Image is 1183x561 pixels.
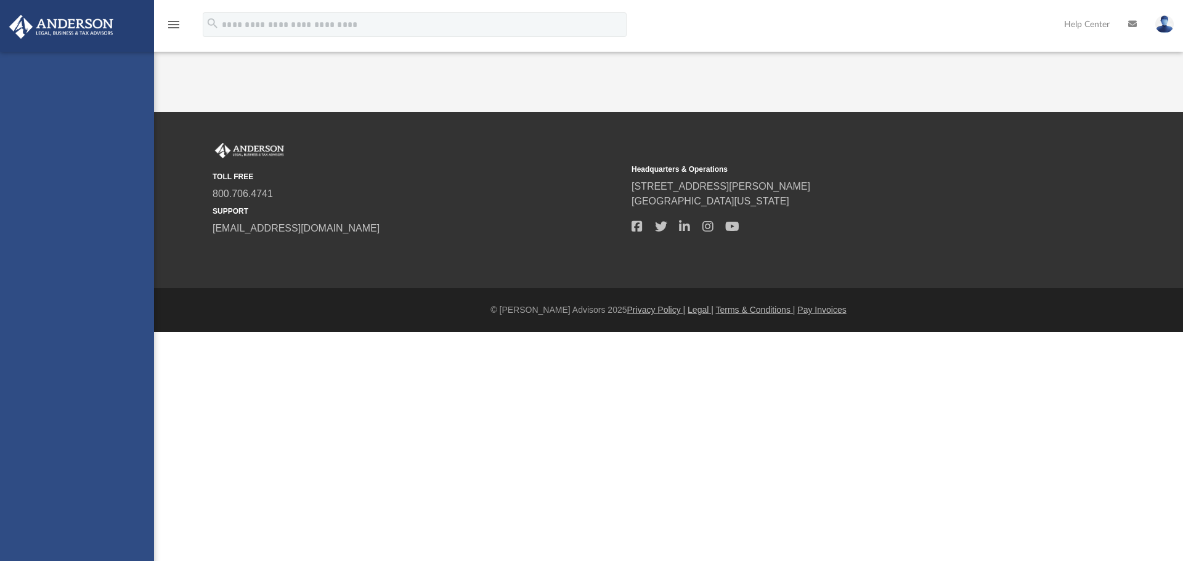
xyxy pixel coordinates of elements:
img: Anderson Advisors Platinum Portal [213,143,287,159]
i: menu [166,17,181,32]
a: 800.706.4741 [213,188,273,199]
a: [GEOGRAPHIC_DATA][US_STATE] [632,196,789,206]
a: menu [166,23,181,32]
img: Anderson Advisors Platinum Portal [6,15,117,39]
a: [STREET_ADDRESS][PERSON_NAME] [632,181,810,192]
i: search [206,17,219,30]
a: Privacy Policy | [627,305,686,315]
div: © [PERSON_NAME] Advisors 2025 [154,304,1183,317]
small: SUPPORT [213,206,623,217]
small: Headquarters & Operations [632,164,1042,175]
a: [EMAIL_ADDRESS][DOMAIN_NAME] [213,223,380,233]
a: Legal | [688,305,713,315]
small: TOLL FREE [213,171,623,182]
img: User Pic [1155,15,1174,33]
a: Pay Invoices [797,305,846,315]
a: Terms & Conditions | [716,305,795,315]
